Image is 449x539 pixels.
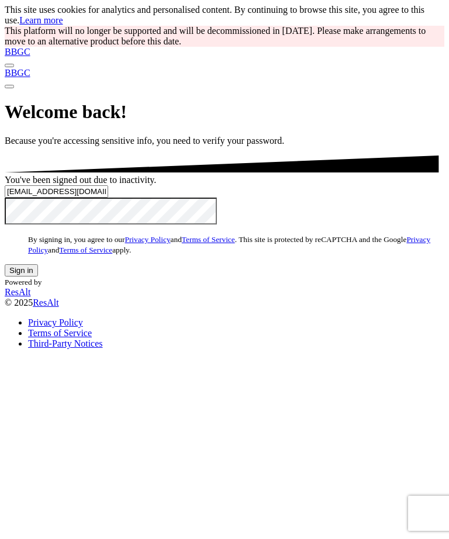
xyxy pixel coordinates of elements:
button: Sign in [5,264,38,277]
a: Terms of Service [28,328,92,338]
h1: Welcome back! [5,101,444,123]
small: By signing in, you agree to our and . This site is protected by reCAPTCHA and the Google and apply. [28,235,430,254]
a: Learn more about cookies [19,15,63,25]
span: This platform will no longer be supported and will be decommissioned in [DATE]. Please make arran... [5,26,426,46]
a: Privacy Policy [28,317,83,327]
a: Terms of Service [59,246,112,254]
span: This site uses cookies for analytics and personalised content. By continuing to browse this site,... [5,5,424,25]
a: ResAlt [5,287,444,298]
small: Powered by [5,278,42,286]
p: Because you're accessing sensitive info, you need to verify your password. [5,136,444,146]
a: Terms of Service [182,235,235,244]
button: Toggle navigation [5,64,14,67]
a: Third-Party Notices [28,338,103,348]
a: BBGC [5,68,444,78]
button: Toggle sidenav [5,85,14,88]
a: Privacy Policy [125,235,170,244]
div: You've been signed out due to inactivity. [5,175,444,185]
a: BBGC [5,47,444,57]
a: ResAlt [33,298,58,307]
input: Username [5,185,108,198]
div: © 2025 [5,298,444,308]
